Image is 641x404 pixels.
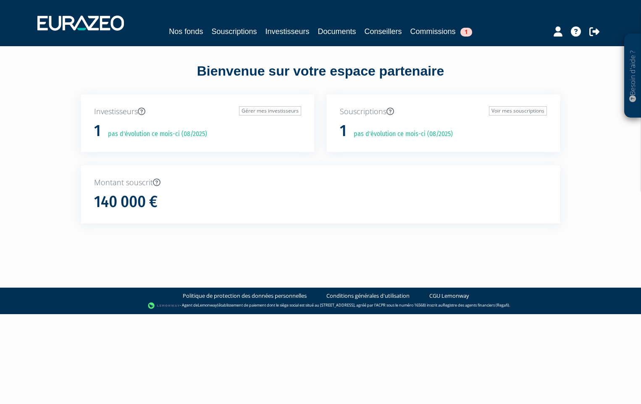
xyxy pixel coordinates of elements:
a: Conseillers [365,26,402,37]
img: 1732889491-logotype_eurazeo_blanc_rvb.png [37,16,124,31]
h1: 140 000 € [94,193,158,211]
a: Commissions1 [410,26,472,37]
p: Montant souscrit [94,177,547,188]
a: Voir mes souscriptions [489,106,547,115]
a: Registre des agents financiers (Regafi) [443,302,509,308]
img: logo-lemonway.png [148,302,180,310]
p: Besoin d'aide ? [628,38,638,114]
a: Documents [318,26,356,37]
a: Gérer mes investisseurs [239,106,301,115]
p: Souscriptions [340,106,547,117]
div: - Agent de (établissement de paiement dont le siège social est situé au [STREET_ADDRESS], agréé p... [8,302,633,310]
h1: 1 [94,122,101,140]
p: pas d'évolution ce mois-ci (08/2025) [102,129,207,139]
h1: 1 [340,122,347,140]
a: CGU Lemonway [429,292,469,300]
p: pas d'évolution ce mois-ci (08/2025) [348,129,453,139]
div: Bienvenue sur votre espace partenaire [75,62,566,94]
span: 1 [460,28,472,37]
a: Lemonway [198,302,217,308]
a: Conditions générales d'utilisation [326,292,410,300]
a: Politique de protection des données personnelles [183,292,307,300]
p: Investisseurs [94,106,301,117]
a: Investisseurs [265,26,309,37]
a: Nos fonds [169,26,203,37]
a: Souscriptions [211,26,257,37]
